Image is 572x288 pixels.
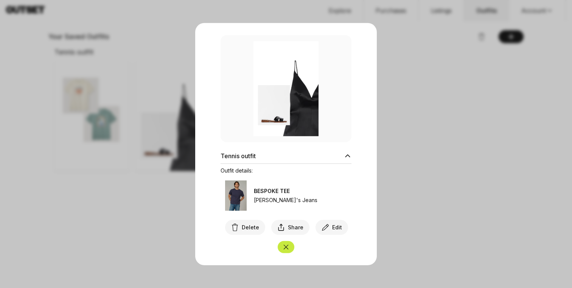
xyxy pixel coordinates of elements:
button: Share [271,220,309,235]
div: Tennis outfit [221,151,256,160]
img: BESPOKE TEE [221,181,251,211]
div: [PERSON_NAME]'s Jeans [254,196,317,204]
img: e090e188-dd37-45db-a02c-4cf521211346.png [253,41,319,136]
span: Delete [242,224,259,231]
div: BESPOKE TEE [254,187,317,196]
button: Delete [225,220,265,235]
span: Share [288,224,303,231]
a: Edit [316,220,348,235]
div: Outfit details: [221,167,351,174]
button: Close [278,241,294,253]
span: Edit [332,224,342,231]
